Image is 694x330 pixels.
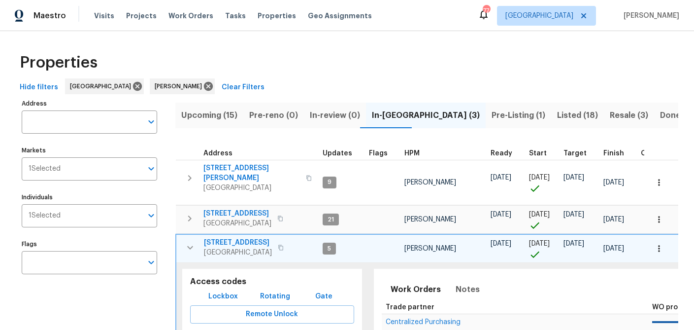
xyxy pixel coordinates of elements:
div: Actual renovation start date [529,150,556,157]
button: Open [144,162,158,176]
span: Maestro [33,11,66,21]
span: [GEOGRAPHIC_DATA] [505,11,573,21]
span: [PERSON_NAME] [404,216,456,223]
span: Start [529,150,547,157]
span: Target [563,150,587,157]
span: [PERSON_NAME] [155,81,206,91]
td: Project started on time [525,206,560,234]
span: [GEOGRAPHIC_DATA] [203,183,300,193]
span: [DATE] [529,174,550,181]
span: [DATE] [529,211,550,218]
span: [GEOGRAPHIC_DATA] [203,219,271,228]
span: Work Orders [391,283,441,296]
h5: Access codes [190,277,354,287]
span: [DATE] [563,174,584,181]
span: [DATE] [563,211,584,218]
span: [PERSON_NAME] [404,179,456,186]
div: Earliest renovation start date (first business day after COE or Checkout) [491,150,521,157]
span: Work Orders [168,11,213,21]
button: Open [144,209,158,222]
span: [DATE] [563,240,584,247]
button: Hide filters [16,78,62,97]
td: Project started on time [525,234,560,263]
span: Pre-reno (0) [249,109,298,122]
div: [GEOGRAPHIC_DATA] [65,78,144,94]
label: Address [22,101,157,107]
div: Days past target finish date [641,150,675,157]
span: [PERSON_NAME] [620,11,679,21]
span: [DATE] [603,216,624,223]
button: Rotating [256,288,294,306]
label: Individuals [22,194,157,200]
span: Ready [491,150,512,157]
button: Lockbox [204,288,242,306]
span: [DATE] [603,245,624,252]
span: Upcoming (15) [181,109,237,122]
td: Project started on time [525,160,560,205]
span: [DATE] [491,240,511,247]
span: [DATE] [491,211,511,218]
span: 1 Selected [29,212,61,220]
span: Listed (18) [557,109,598,122]
span: [DATE] [603,179,624,186]
div: [PERSON_NAME] [150,78,215,94]
span: 9 [324,178,335,186]
span: Flags [369,150,388,157]
button: Remote Unlock [190,305,354,324]
span: 21 [324,216,338,224]
div: Projected renovation finish date [603,150,633,157]
span: [GEOGRAPHIC_DATA] [204,248,272,257]
span: Visits [94,11,114,21]
span: Trade partner [386,304,434,311]
span: In-review (0) [310,109,360,122]
span: [STREET_ADDRESS] [203,209,271,219]
span: In-[GEOGRAPHIC_DATA] (3) [372,109,480,122]
span: Pre-Listing (1) [492,109,545,122]
button: Clear Filters [218,78,268,97]
span: Rotating [260,291,290,303]
span: Overall [641,150,666,157]
span: Address [203,150,232,157]
span: Remote Unlock [198,308,346,321]
span: [STREET_ADDRESS][PERSON_NAME] [203,163,300,183]
span: Geo Assignments [308,11,372,21]
span: Finish [603,150,624,157]
span: HPM [404,150,420,157]
span: Hide filters [20,81,58,94]
button: Open [144,256,158,269]
a: Centralized Purchasing [386,319,461,325]
span: Notes [456,283,480,296]
span: Resale (3) [610,109,648,122]
div: Target renovation project end date [563,150,595,157]
span: Clear Filters [222,81,264,94]
span: [DATE] [491,174,511,181]
label: Flags [22,241,157,247]
span: Lockbox [208,291,238,303]
span: [STREET_ADDRESS] [204,238,272,248]
div: 77 [483,6,490,16]
span: Centralized Purchasing [386,319,461,326]
span: 1 Selected [29,165,61,173]
span: Gate [312,291,336,303]
span: Properties [20,58,98,68]
span: Updates [323,150,352,157]
span: Tasks [225,12,246,19]
label: Markets [22,147,157,153]
span: [PERSON_NAME] [404,245,456,252]
span: [GEOGRAPHIC_DATA] [70,81,135,91]
span: [DATE] [529,240,550,247]
span: Projects [126,11,157,21]
span: Properties [258,11,296,21]
button: Open [144,115,158,129]
span: 5 [324,245,335,253]
button: Gate [308,288,340,306]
